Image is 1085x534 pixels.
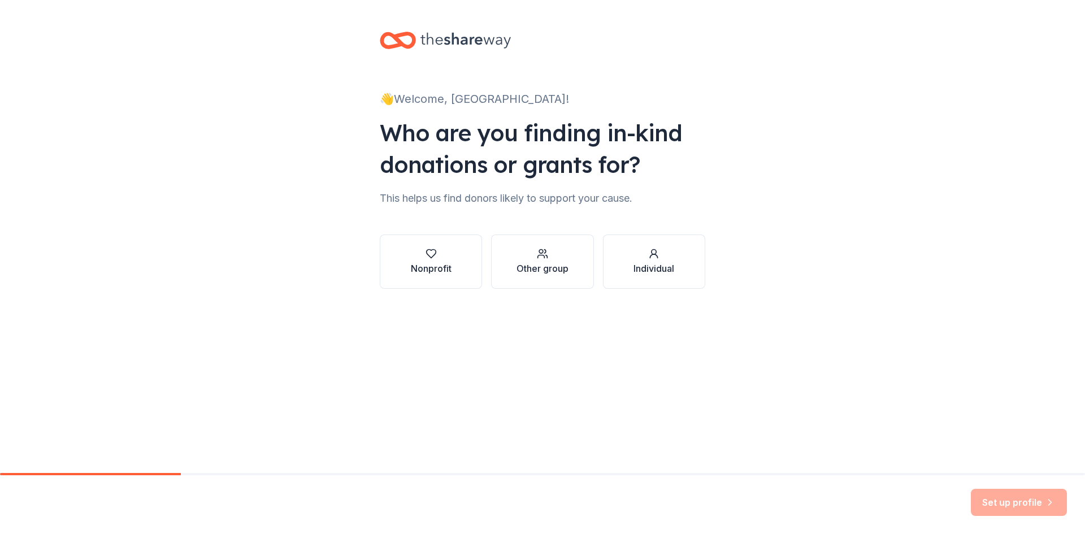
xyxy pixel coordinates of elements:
[603,235,705,289] button: Individual
[491,235,593,289] button: Other group
[380,117,705,180] div: Who are you finding in-kind donations or grants for?
[411,262,452,275] div: Nonprofit
[380,235,482,289] button: Nonprofit
[380,189,705,207] div: This helps us find donors likely to support your cause.
[633,262,674,275] div: Individual
[517,262,568,275] div: Other group
[380,90,705,108] div: 👋 Welcome, [GEOGRAPHIC_DATA]!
